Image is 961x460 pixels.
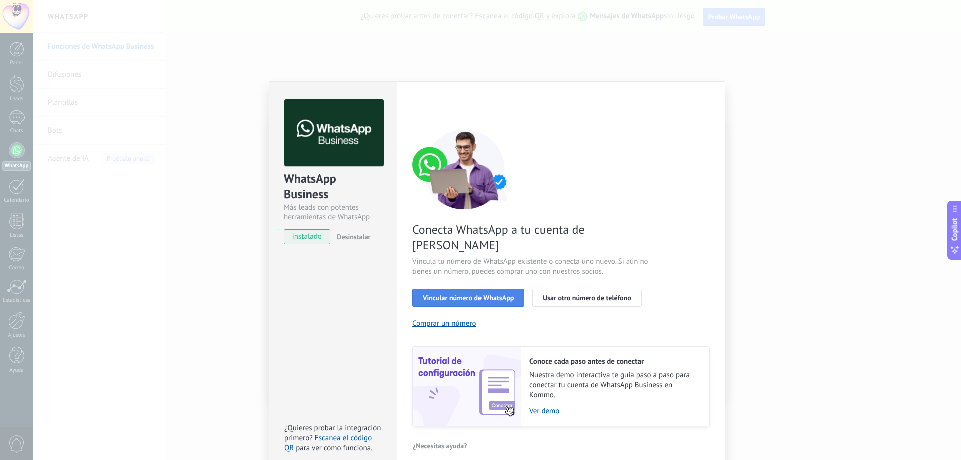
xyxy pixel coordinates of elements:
button: ¿Necesitas ayuda? [412,438,468,453]
div: Más leads con potentes herramientas de WhatsApp [284,203,382,222]
span: Nuestra demo interactiva te guía paso a paso para conectar tu cuenta de WhatsApp Business en Kommo. [529,370,699,400]
div: WhatsApp Business [284,171,382,203]
button: Usar otro número de teléfono [532,289,641,307]
a: Escanea el código QR [284,433,372,453]
h2: Conoce cada paso antes de conectar [529,357,699,366]
img: logo_main.png [284,99,384,167]
span: instalado [284,229,330,244]
span: Vincular número de WhatsApp [423,294,514,301]
span: Desinstalar [337,232,370,241]
span: Copilot [950,218,960,241]
span: Vincula tu número de WhatsApp existente o conecta uno nuevo. Si aún no tienes un número, puedes c... [412,257,651,277]
a: Ver demo [529,406,699,416]
button: Desinstalar [333,229,370,244]
span: ¿Necesitas ayuda? [413,442,467,449]
span: para ver cómo funciona. [296,443,372,453]
span: Conecta WhatsApp a tu cuenta de [PERSON_NAME] [412,222,651,253]
button: Comprar un número [412,319,476,328]
img: connect number [412,129,518,209]
span: ¿Quieres probar la integración primero? [284,423,381,443]
span: Usar otro número de teléfono [543,294,631,301]
button: Vincular número de WhatsApp [412,289,524,307]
